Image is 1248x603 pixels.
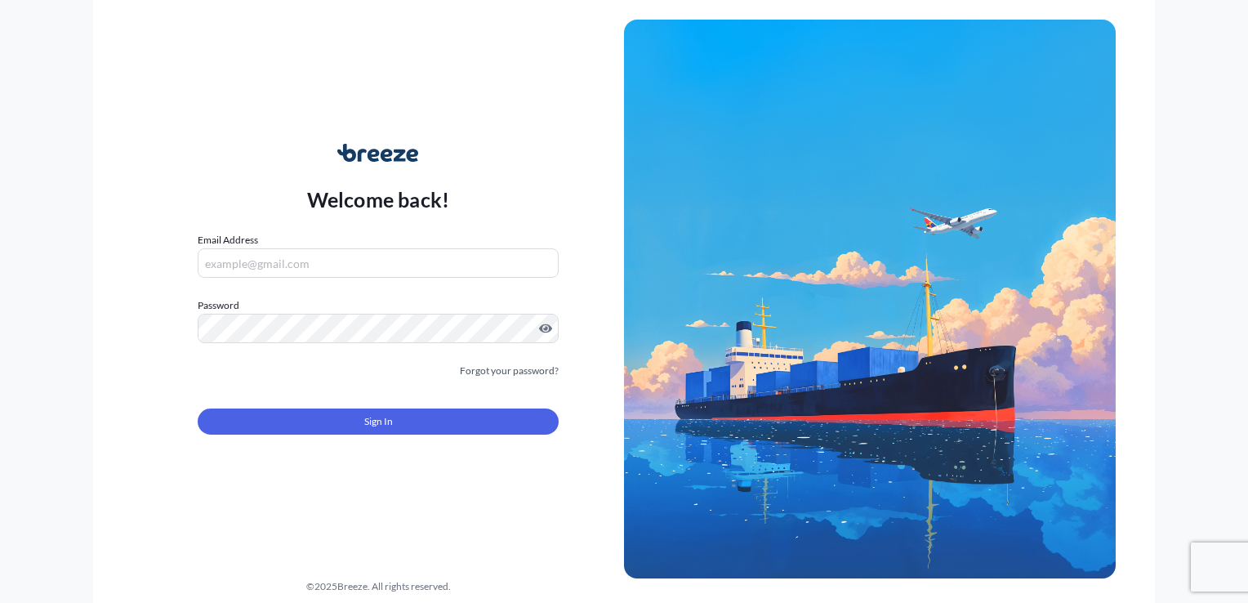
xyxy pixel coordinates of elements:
div: © 2025 Breeze. All rights reserved. [132,578,624,595]
a: Forgot your password? [460,363,559,379]
label: Password [198,297,559,314]
input: example@gmail.com [198,248,559,278]
label: Email Address [198,232,258,248]
img: Ship illustration [624,20,1116,578]
span: Sign In [364,413,393,430]
button: Show password [539,322,552,335]
p: Welcome back! [307,186,450,212]
button: Sign In [198,409,559,435]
